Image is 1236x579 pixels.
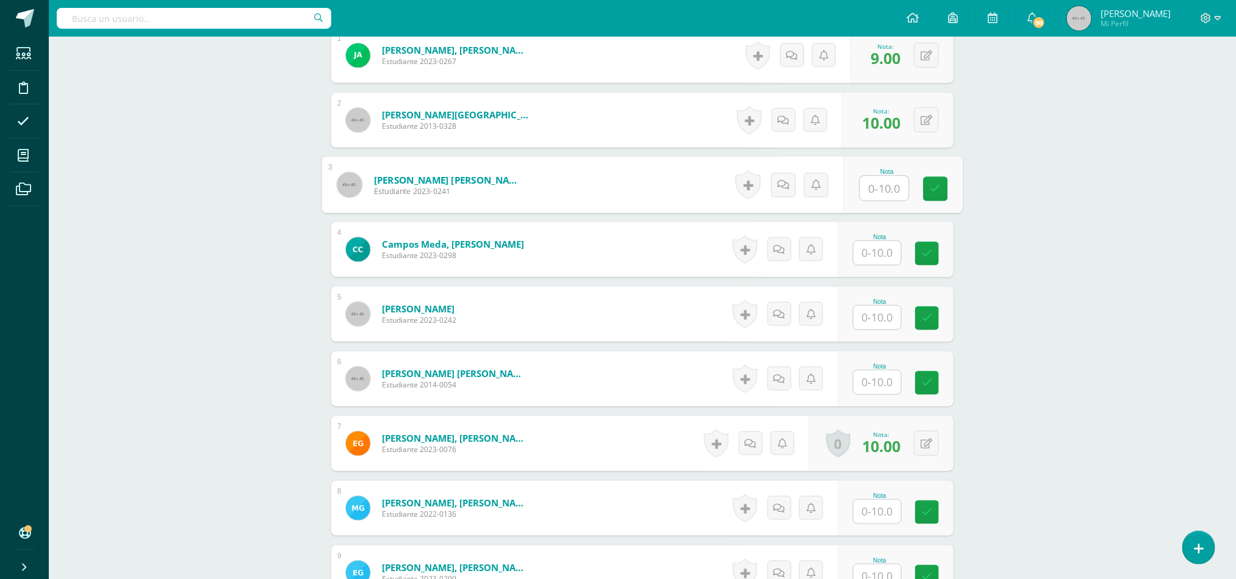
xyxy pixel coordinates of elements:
[853,492,907,499] div: Nota
[382,121,528,131] span: Estudiante 2013-0328
[1101,7,1171,20] span: [PERSON_NAME]
[826,430,850,458] a: 0
[860,168,915,175] div: Nota
[382,250,524,261] span: Estudiante 2023-0298
[382,303,456,315] a: [PERSON_NAME]
[862,436,900,456] span: 10.00
[853,234,907,240] div: Nota
[382,432,528,444] a: [PERSON_NAME], [PERSON_NAME]
[862,430,900,439] div: Nota:
[1101,18,1171,29] span: Mi Perfil
[57,8,331,29] input: Busca un usuario...
[853,306,901,329] input: 0-10.0
[860,176,909,201] input: 0-10.0
[1067,6,1091,31] img: 45x45
[853,298,907,305] div: Nota
[862,112,900,133] span: 10.00
[382,367,528,379] a: [PERSON_NAME] [PERSON_NAME]
[346,43,370,68] img: cde81b1a0bf970c34fdf3b24456fef5f.png
[346,431,370,456] img: c842b866c23b01b0914af6346a6517d8.png
[346,237,370,262] img: 624c70040f2b83e340c89c2efe7cb9b2.png
[346,302,370,326] img: 45x45
[382,315,456,325] span: Estudiante 2023-0242
[853,241,901,265] input: 0-10.0
[853,557,907,564] div: Nota
[1032,16,1046,29] span: 98
[346,496,370,520] img: 7a3036f0e77c6ef0ae5768098ee1c7c7.png
[871,48,900,68] span: 9.00
[382,238,524,250] a: Campos Meda, [PERSON_NAME]
[853,370,901,394] input: 0-10.0
[346,108,370,132] img: 45x45
[871,42,900,51] div: Nota:
[382,379,528,390] span: Estudiante 2014-0054
[374,186,525,197] span: Estudiante 2023-0241
[382,497,528,509] a: [PERSON_NAME], [PERSON_NAME]
[374,173,525,186] a: [PERSON_NAME] [PERSON_NAME]
[862,107,900,115] div: Nota:
[382,444,528,455] span: Estudiante 2023-0076
[346,367,370,391] img: 45x45
[382,56,528,67] span: Estudiante 2023-0267
[853,500,901,523] input: 0-10.0
[337,172,362,197] img: 45x45
[382,509,528,519] span: Estudiante 2022-0136
[382,561,528,574] a: [PERSON_NAME], [PERSON_NAME]
[382,109,528,121] a: [PERSON_NAME][GEOGRAPHIC_DATA] [PERSON_NAME]
[853,363,907,370] div: Nota
[382,44,528,56] a: [PERSON_NAME], [PERSON_NAME]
